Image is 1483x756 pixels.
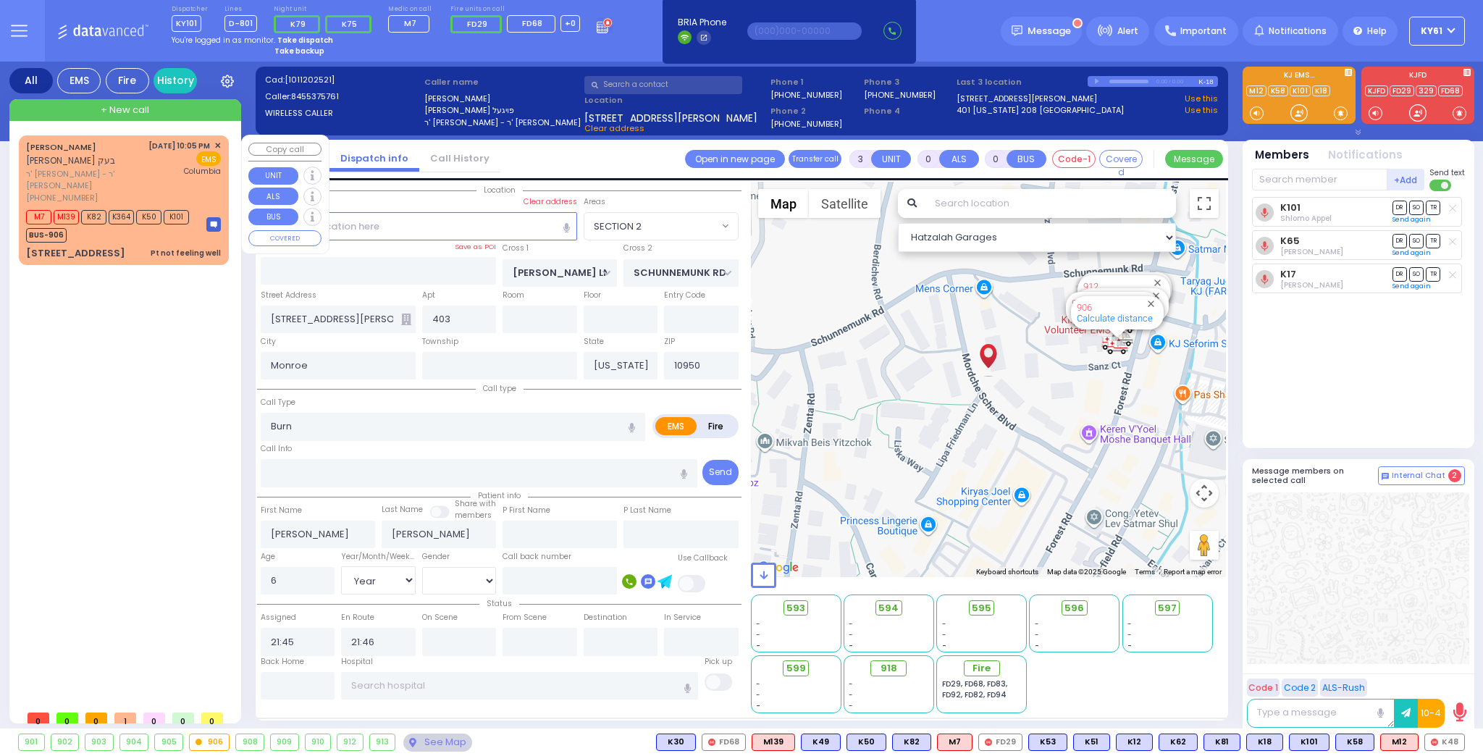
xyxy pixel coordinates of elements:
img: comment-alt.png [1382,473,1389,480]
label: Dispatcher [172,5,208,14]
div: ALS [1380,734,1419,751]
button: 10-4 [1418,699,1445,728]
img: red-radio-icon.svg [985,739,992,746]
span: - [849,640,853,651]
div: 904 [1112,329,1133,348]
button: Internal Chat 2 [1378,466,1465,485]
label: Caller name [424,76,579,88]
div: 908 [236,734,264,750]
div: ALS [937,734,972,751]
span: - [849,629,853,640]
button: Code 2 [1282,679,1318,697]
img: Logo [57,22,154,40]
label: State [584,336,604,348]
button: ALS [939,150,979,168]
button: Close [1144,297,1158,311]
button: Notifications [1328,147,1403,164]
span: BRIA Phone [678,16,726,29]
div: K82 [892,734,931,751]
div: FD29, FD68, FD83, FD92, FD82, FD94 [942,679,1022,700]
a: Send again [1392,282,1431,290]
label: Township [422,336,458,348]
div: 903 [1101,333,1123,351]
span: SECTION 2 [584,212,739,240]
button: Members [1255,147,1309,164]
div: Pt not feeling well [151,248,221,259]
label: [PERSON_NAME] [424,93,579,105]
span: You're logged in as monitor. [172,35,275,46]
span: 0 [28,713,49,723]
div: K30 [656,734,696,751]
label: Destination [584,612,627,623]
label: Assigned [261,612,296,623]
span: [DATE] 10:05 PM [148,140,210,151]
span: Yoel Ekstein [1280,280,1343,290]
label: Back Home [261,656,304,668]
span: ✕ [214,140,221,152]
div: BLS [1335,734,1374,751]
button: Copy call [248,143,322,156]
span: Important [1180,25,1227,38]
span: +0 [565,17,576,29]
span: - [942,618,946,629]
label: Entry Code [664,290,705,301]
span: 0 [143,713,165,723]
label: Age [261,551,275,563]
button: Message [1165,150,1223,168]
span: [PERSON_NAME] בעק [26,154,115,167]
div: 906 [190,734,230,750]
img: red-radio-icon.svg [1431,739,1438,746]
span: [STREET_ADDRESS][PERSON_NAME] [584,111,757,122]
span: - [1127,640,1132,651]
span: K75 [342,18,357,30]
div: K49 [801,734,841,751]
button: Show satellite imagery [809,189,881,218]
div: BLS [656,734,696,751]
span: [PHONE_NUMBER] [26,192,98,203]
span: Call type [476,383,524,394]
label: [PHONE_NUMBER] [770,89,842,100]
span: K79 [290,18,306,30]
span: - [1035,629,1039,640]
label: Areas [584,196,605,208]
label: [PHONE_NUMBER] [864,89,936,100]
a: K18 [1312,85,1330,96]
span: 599 [786,661,806,676]
label: From Scene [503,612,547,623]
button: Toggle fullscreen view [1190,189,1219,218]
span: TR [1426,267,1440,281]
div: BLS [801,734,841,751]
div: K18 [1246,734,1283,751]
a: [PERSON_NAME] [26,141,96,153]
a: K65 [1280,235,1300,246]
span: 1 [114,713,136,723]
div: K81 [1203,734,1240,751]
a: 912 [1083,281,1098,292]
span: TR [1426,234,1440,248]
div: See map [403,734,471,752]
button: Map camera controls [1190,479,1219,508]
span: M7 [26,210,51,224]
div: K50 [846,734,886,751]
label: Call Type [261,397,295,408]
span: 0 [201,713,223,723]
div: 913 [370,734,395,750]
div: M139 [752,734,795,751]
span: Patient info [471,490,528,501]
span: Help [1367,25,1387,38]
label: Caller: [265,91,420,103]
label: Street Address [261,290,316,301]
label: Save as POI [455,242,496,252]
a: Use this [1185,104,1218,117]
label: ר' [PERSON_NAME] - ר' [PERSON_NAME] [424,117,579,129]
label: Gender [422,551,450,563]
span: K364 [109,210,134,224]
button: Covered [1099,150,1143,168]
div: FD68 [702,734,746,751]
label: KJ EMS... [1243,72,1356,82]
span: K82 [81,210,106,224]
label: Hospital [341,656,373,668]
a: Call History [419,151,500,165]
span: Alert [1117,25,1138,38]
span: - [1127,629,1132,640]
